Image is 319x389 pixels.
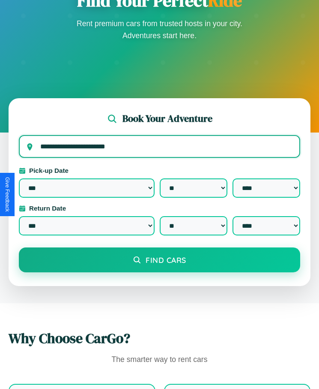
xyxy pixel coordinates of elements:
p: The smarter way to rent cars [9,353,310,367]
p: Rent premium cars from trusted hosts in your city. Adventures start here. [74,18,245,42]
h2: Why Choose CarGo? [9,329,310,348]
h2: Book Your Adventure [122,112,212,125]
div: Give Feedback [4,177,10,212]
label: Return Date [19,205,300,212]
label: Pick-up Date [19,167,300,174]
button: Find Cars [19,247,300,272]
